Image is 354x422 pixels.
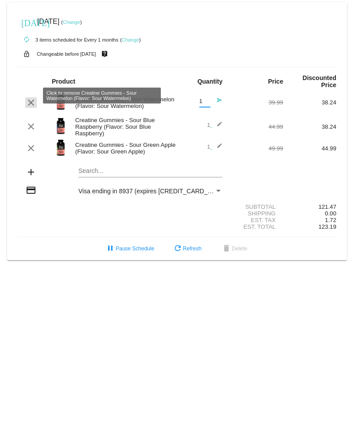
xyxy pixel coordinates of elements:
[37,51,96,57] small: Changeable before [DATE]
[21,35,32,45] mat-icon: autorenew
[172,244,183,254] mat-icon: refresh
[207,143,222,150] span: 1
[221,246,247,252] span: Delete
[52,78,75,85] strong: Product
[21,48,32,60] mat-icon: lock_open
[230,123,283,130] div: 44.99
[283,123,336,130] div: 38.24
[283,203,336,210] div: 121.47
[165,241,209,257] button: Refresh
[221,244,232,254] mat-icon: delete
[71,142,177,155] div: Creatine Gummies - Sour Green Apple (Flavor: Sour Green Apple)
[63,19,80,25] a: Change
[98,241,161,257] button: Pause Schedule
[268,78,283,85] strong: Price
[325,210,336,217] span: 0.00
[230,99,283,106] div: 39.99
[52,117,70,135] img: Image-1-Creatine-Gummies-SBR-1000Xx1000.png
[207,122,222,128] span: 1
[105,244,116,254] mat-icon: pause
[212,143,222,153] mat-icon: edit
[52,139,70,157] img: Image-1-Creatine-Gummies-Sour-Green-Apple-1000x1000-1.png
[230,145,283,152] div: 49.99
[230,210,283,217] div: Shipping
[230,223,283,230] div: Est. Total
[26,185,36,196] mat-icon: credit_card
[71,117,177,137] div: Creatine Gummies - Sour Blue Raspberry (Flavor: Sour Blue Raspberry)
[99,48,110,60] mat-icon: live_help
[78,188,222,195] mat-select: Payment Method
[78,188,227,195] span: Visa ending in 8937 (expires [CREDIT_CARD_DATA])
[71,96,177,109] div: Creatine Gummies - Sour Watermelon (Flavor: Sour Watermelon)
[212,97,222,108] mat-icon: send
[122,37,139,42] a: Change
[120,37,141,42] small: ( )
[197,78,222,85] strong: Quantity
[26,97,36,108] mat-icon: clear
[199,98,210,105] input: Quantity
[26,167,36,177] mat-icon: add
[212,121,222,132] mat-icon: edit
[325,217,336,223] span: 1.72
[230,203,283,210] div: Subtotal
[230,217,283,223] div: Est. Tax
[214,241,254,257] button: Delete
[283,99,336,106] div: 38.24
[319,223,336,230] span: 123.19
[18,37,118,42] small: 3 items scheduled for Every 1 months
[283,145,336,152] div: 44.99
[61,19,82,25] small: ( )
[52,93,70,111] img: Image-1-Creatine-Gummies-SW-1000Xx1000.png
[105,246,154,252] span: Pause Schedule
[21,17,32,27] mat-icon: [DATE]
[26,143,36,153] mat-icon: clear
[78,168,222,175] input: Search...
[26,121,36,132] mat-icon: clear
[172,246,202,252] span: Refresh
[303,74,336,88] strong: Discounted Price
